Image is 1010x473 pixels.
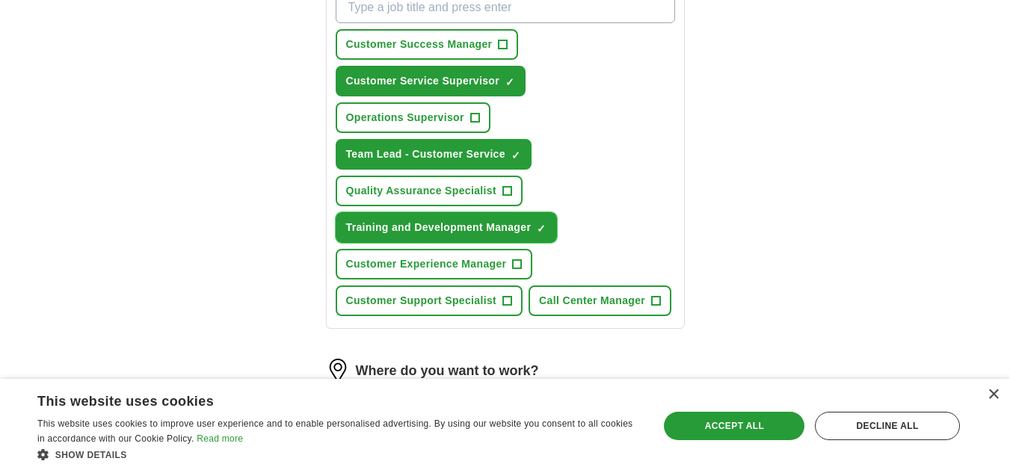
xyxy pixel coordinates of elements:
span: Customer Service Supervisor [346,73,500,89]
label: Where do you want to work? [356,361,539,381]
button: Customer Support Specialist [336,285,523,316]
div: Decline all [815,412,960,440]
span: Training and Development Manager [346,220,532,235]
button: Operations Supervisor [336,102,490,133]
span: ✓ [511,149,520,161]
button: Training and Development Manager✓ [336,212,558,243]
span: Customer Success Manager [346,37,493,52]
span: ✓ [537,223,546,235]
span: Customer Support Specialist [346,293,497,309]
button: Customer Success Manager [336,29,519,60]
span: ✓ [505,76,514,88]
div: This website uses cookies [37,388,603,410]
a: Read more, opens a new window [197,433,243,444]
div: Accept all [664,412,804,440]
div: Close [988,389,999,401]
span: Show details [55,450,127,460]
button: Customer Service Supervisor✓ [336,66,526,96]
button: Call Center Manager [529,285,671,316]
span: Team Lead - Customer Service [346,146,505,162]
span: Operations Supervisor [346,110,464,126]
button: Team Lead - Customer Service✓ [336,139,532,170]
div: Show details [37,447,641,462]
span: Quality Assurance Specialist [346,183,496,199]
img: location.png [326,359,350,383]
button: Quality Assurance Specialist [336,176,523,206]
span: This website uses cookies to improve user experience and to enable personalised advertising. By u... [37,418,632,444]
span: Call Center Manager [539,293,645,309]
button: Customer Experience Manager [336,249,533,279]
span: Customer Experience Manager [346,256,507,272]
